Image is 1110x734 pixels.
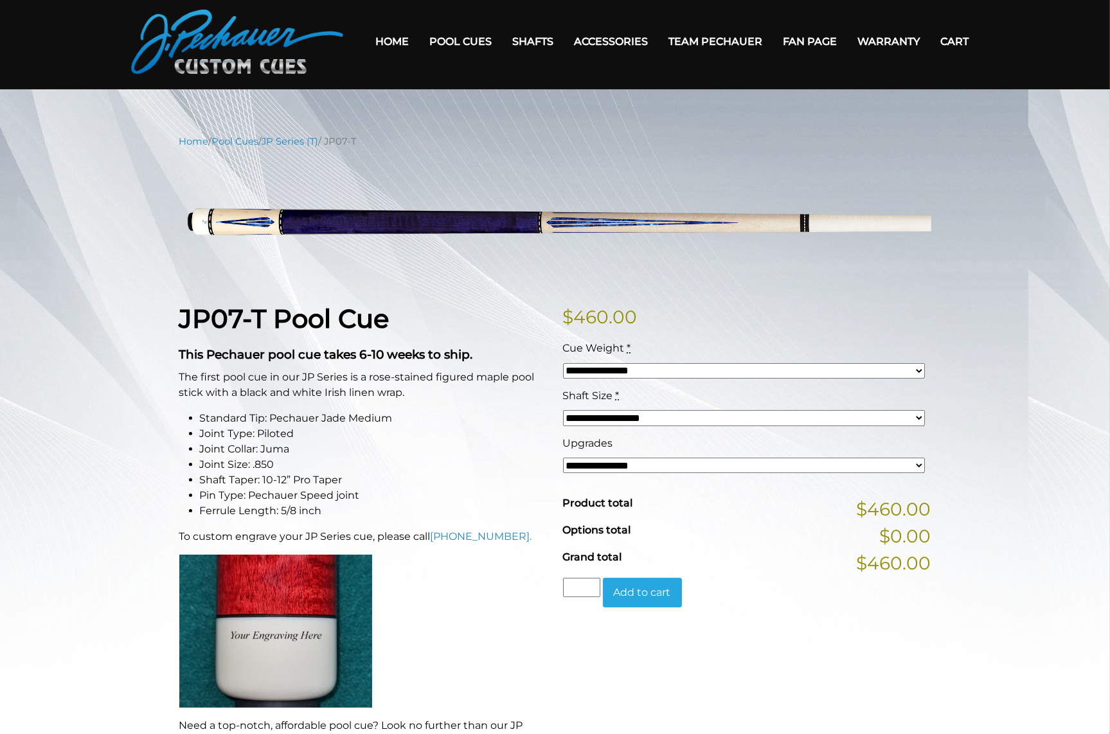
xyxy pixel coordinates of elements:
[200,488,548,503] li: Pin Type: Pechauer Speed joint
[563,437,613,449] span: Upgrades
[366,25,420,58] a: Home
[563,551,622,563] span: Grand total
[880,523,931,550] span: $0.00
[179,136,209,147] a: Home
[563,306,574,328] span: $
[179,134,931,148] nav: Breadcrumb
[563,389,613,402] span: Shaft Size
[200,426,548,442] li: Joint Type: Piloted
[200,472,548,488] li: Shaft Taper: 10-12” Pro Taper
[179,529,548,544] p: To custom engrave your JP Series cue, please call
[603,578,682,607] button: Add to cart
[563,524,631,536] span: Options total
[262,136,319,147] a: JP Series (T)
[179,347,473,362] strong: This Pechauer pool cue takes 6-10 weeks to ship.
[563,497,633,509] span: Product total
[179,555,372,708] img: An image of a cue butt with the words "YOUR ENGRAVING HERE".
[931,25,980,58] a: Cart
[200,457,548,472] li: Joint Size: .850
[420,25,503,58] a: Pool Cues
[179,158,931,283] img: jp07-T.png
[857,496,931,523] span: $460.00
[564,25,659,58] a: Accessories
[431,530,532,542] a: [PHONE_NUMBER].
[179,370,548,400] p: The first pool cue in our JP Series is a rose-stained figured maple pool stick with a black and w...
[616,389,620,402] abbr: required
[200,442,548,457] li: Joint Collar: Juma
[563,342,625,354] span: Cue Weight
[563,578,600,597] input: Product quantity
[857,550,931,577] span: $460.00
[627,342,631,354] abbr: required
[848,25,931,58] a: Warranty
[563,306,638,328] bdi: 460.00
[131,10,343,74] img: Pechauer Custom Cues
[200,411,548,426] li: Standard Tip: Pechauer Jade Medium
[503,25,564,58] a: Shafts
[200,503,548,519] li: Ferrule Length: 5/8 inch
[659,25,773,58] a: Team Pechauer
[773,25,848,58] a: Fan Page
[212,136,259,147] a: Pool Cues
[179,303,389,334] strong: JP07-T Pool Cue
